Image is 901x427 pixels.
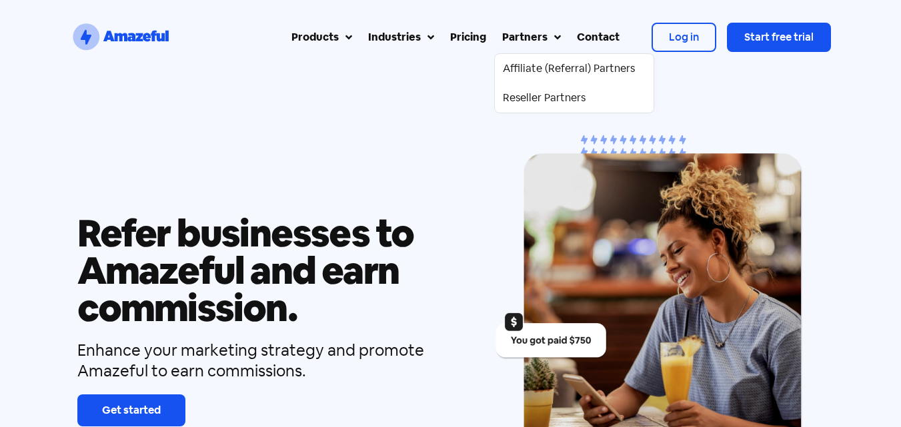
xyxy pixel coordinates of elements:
[727,23,831,52] a: Start free trial
[71,21,171,53] a: SVG link
[503,90,586,106] div: Reseller Partners
[450,29,486,45] div: Pricing
[495,83,654,113] a: Reseller Partners
[744,30,814,44] span: Start free trial
[360,21,442,53] a: Industries
[442,21,494,53] a: Pricing
[669,30,699,44] span: Log in
[577,29,620,45] div: Contact
[77,394,185,426] a: Get started
[502,29,548,45] div: Partners
[102,403,161,417] span: Get started
[368,29,421,45] div: Industries
[77,340,432,381] div: Enhance your marketing strategy and promote Amazeful to earn commissions.
[503,61,635,77] div: Affiliate (Referral) Partners
[652,23,716,52] a: Log in
[569,21,628,53] a: Contact
[283,21,360,53] a: Products
[495,54,654,83] a: Affiliate (Referral) Partners
[77,214,432,326] h1: Refer businesses to Amazeful and earn commission.
[494,21,569,53] a: Partners
[291,29,339,45] div: Products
